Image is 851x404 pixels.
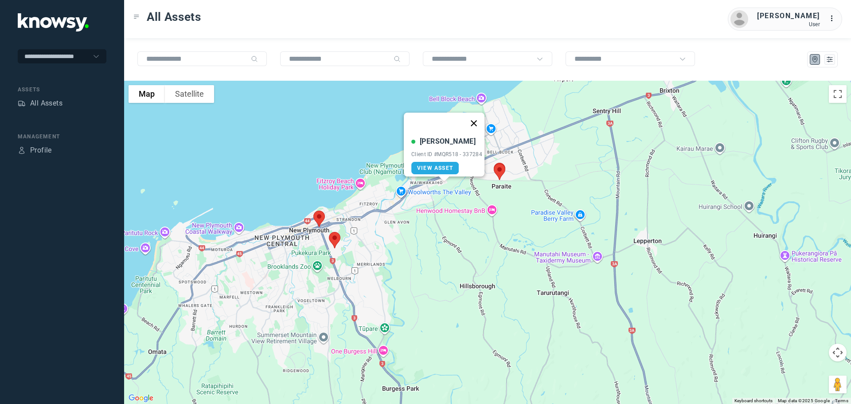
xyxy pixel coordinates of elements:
div: All Assets [30,98,62,109]
div: [PERSON_NAME] [420,136,476,147]
div: Map [811,55,819,63]
button: Toggle fullscreen view [829,85,847,103]
div: Client ID #MQR518 - 337284 [411,151,482,157]
a: AssetsAll Assets [18,98,62,109]
div: Profile [18,146,26,154]
button: Map camera controls [829,344,847,361]
button: Keyboard shortcuts [734,398,773,404]
div: Assets [18,86,106,94]
a: Open this area in Google Maps (opens a new window) [126,392,156,404]
img: Google [126,392,156,404]
span: Map data ©2025 Google [778,398,830,403]
span: All Assets [147,9,201,25]
a: ProfileProfile [18,145,52,156]
img: avatar.png [730,10,748,28]
div: : [829,13,839,24]
div: Toggle Menu [133,14,140,20]
div: Search [394,55,401,63]
div: Management [18,133,106,141]
button: Show street map [129,85,165,103]
a: View Asset [411,162,459,174]
span: View Asset [417,165,453,171]
button: Close [463,113,484,134]
div: User [757,21,820,27]
div: Assets [18,99,26,107]
div: [PERSON_NAME] [757,11,820,21]
button: Show satellite imagery [165,85,214,103]
div: List [826,55,834,63]
div: Search [251,55,258,63]
button: Drag Pegman onto the map to open Street View [829,376,847,393]
img: Application Logo [18,13,89,31]
tspan: ... [829,15,838,22]
div: : [829,13,839,25]
a: Terms (opens in new tab) [835,398,848,403]
div: Profile [30,145,52,156]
